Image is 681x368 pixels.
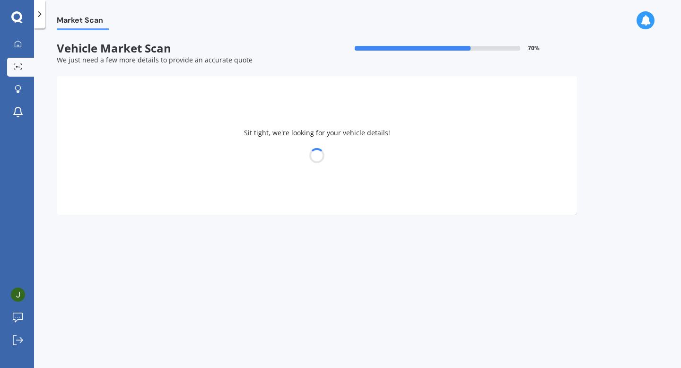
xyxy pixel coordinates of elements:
img: ACg8ocK8ALMzrSdpkEuWGpNdTHEka1XcZrFoepr4eh_XvPIwptHG0FM=s96-c [11,288,25,302]
span: 70 % [528,45,540,52]
span: We just need a few more details to provide an accurate quote [57,55,253,64]
span: Vehicle Market Scan [57,42,317,55]
span: Market Scan [57,16,109,28]
div: Sit tight, we're looking for your vehicle details! [57,76,577,215]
